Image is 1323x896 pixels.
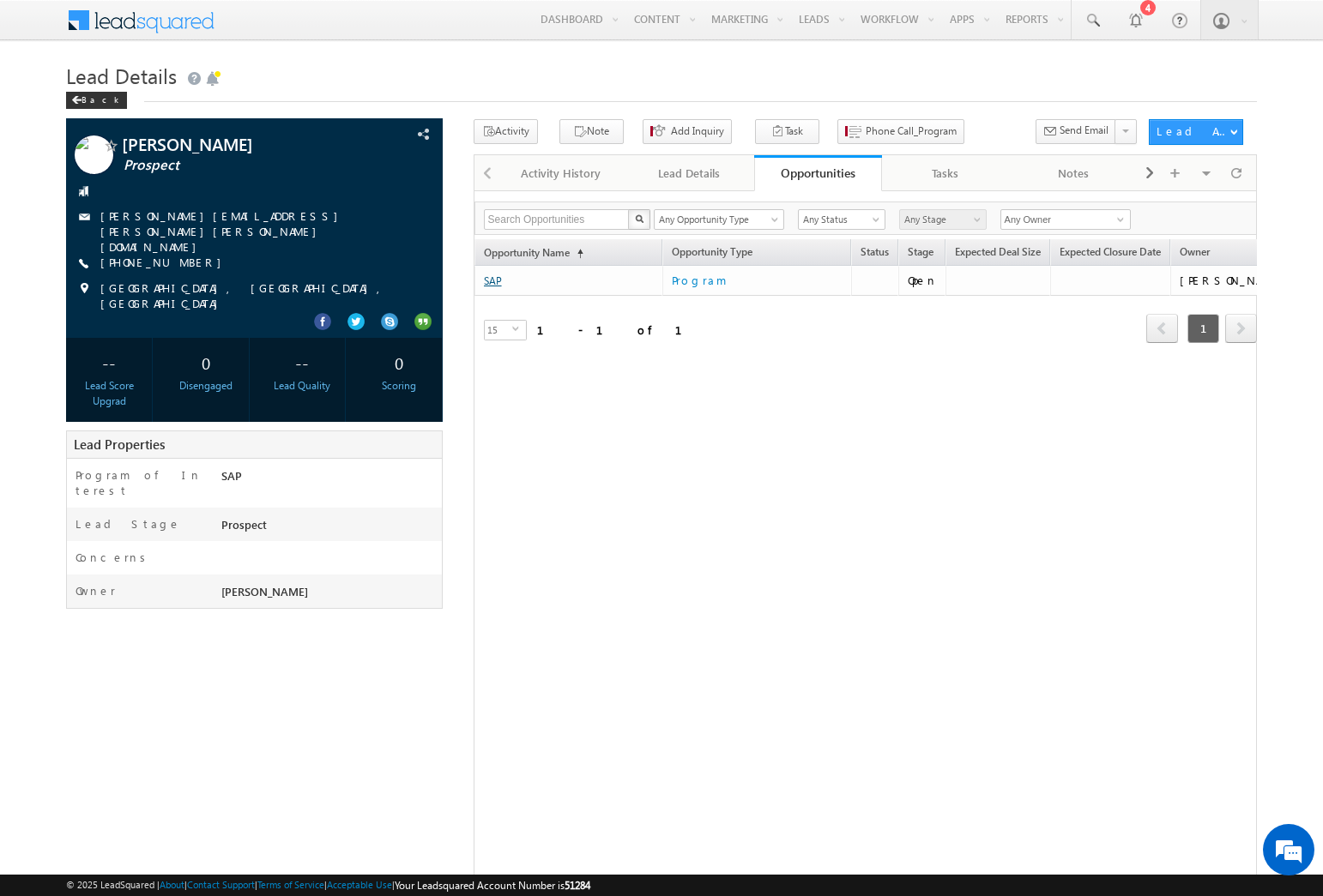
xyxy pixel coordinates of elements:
[1010,155,1138,191] a: Notes
[89,90,288,112] div: Leave a message
[474,119,538,144] button: Activity
[625,155,753,191] a: Lead Details
[899,243,942,265] a: Stage
[1146,314,1178,343] span: prev
[221,584,308,598] span: [PERSON_NAME]
[484,246,570,259] span: Opportunity Name
[1146,316,1178,343] a: prev
[1157,123,1229,139] div: Lead Actions
[76,516,181,532] label: Lead Stage
[251,528,311,551] em: Submit
[263,346,341,378] div: --
[900,212,982,227] span: Any Stage
[395,879,590,892] span: Your Leadsquared Account Number is
[1180,245,1210,258] span: Owner
[767,165,869,181] div: Opportunities
[837,119,964,144] button: Phone Call_Program
[217,516,442,540] div: Prospect
[882,155,1010,191] a: Tasks
[946,243,1049,265] a: Expected Deal Size
[908,273,938,288] div: Open
[512,325,526,333] span: select
[75,135,113,180] img: Profile photo
[263,378,341,394] div: Lead Quality
[1225,314,1257,343] span: next
[754,155,882,191] a: Opportunities
[100,255,230,272] span: [PHONE_NUMBER]
[671,123,724,139] span: Add Inquiry
[537,320,703,340] div: 1 - 1 of 1
[799,212,880,227] span: Any Status
[124,157,357,174] span: Prospect
[565,879,590,892] span: 51284
[908,245,933,258] span: Stage
[1149,119,1243,145] button: Lead Actions
[1225,316,1257,343] a: next
[663,243,850,265] span: Opportunity Type
[654,209,784,230] a: Any Opportunity Type
[498,155,625,191] a: Activity History
[1187,314,1219,343] span: 1
[899,209,987,230] a: Any Stage
[327,879,392,890] a: Acceptable Use
[798,209,885,230] a: Any Status
[187,879,255,890] a: Contact Support
[70,346,148,378] div: --
[485,321,512,340] span: 15
[643,119,732,144] button: Add Inquiry
[1108,211,1129,228] a: Show All Items
[570,247,583,261] span: (sorted ascending)
[511,163,610,183] div: Activity History
[66,62,177,89] span: Lead Details
[852,243,897,265] a: Status
[66,877,590,893] span: © 2025 LeadSquared | | | | |
[360,378,438,394] div: Scoring
[70,378,148,409] div: Lead Score Upgrad
[281,9,323,50] div: Minimize live chat window
[122,135,355,153] span: [PERSON_NAME]
[1051,243,1169,265] a: Expected Closure Date
[360,346,438,378] div: 0
[66,91,136,105] a: Back
[100,208,347,254] a: [PERSON_NAME][EMAIL_ADDRESS][PERSON_NAME][PERSON_NAME][DOMAIN_NAME]
[1036,119,1116,144] button: Send Email
[74,436,165,453] span: Lead Properties
[167,346,245,378] div: 0
[217,467,442,491] div: SAP
[655,212,773,227] span: Any Opportunity Type
[1180,273,1292,288] div: [PERSON_NAME]
[22,159,313,514] textarea: Type your message and click 'Submit'
[257,879,324,890] a: Terms of Service
[639,163,738,183] div: Lead Details
[29,90,72,112] img: d_60004797649_company_0_60004797649
[635,214,643,223] img: Search
[559,119,624,144] button: Note
[100,280,406,311] span: [GEOGRAPHIC_DATA], [GEOGRAPHIC_DATA], [GEOGRAPHIC_DATA]
[1000,209,1131,230] input: Type to Search
[484,274,502,287] a: SAP
[76,550,152,565] label: Concerns
[76,467,202,498] label: Program of Interest
[896,163,994,183] div: Tasks
[76,583,116,598] label: Owner
[1060,245,1161,258] span: Expected Closure Date
[160,879,184,890] a: About
[1024,163,1122,183] div: Notes
[866,123,957,139] span: Phone Call_Program
[167,378,245,394] div: Disengaged
[755,119,819,144] button: Task
[475,243,592,265] a: Opportunity Name(sorted ascending)
[672,270,843,291] a: Program
[955,245,1041,258] span: Expected Deal Size
[1060,123,1109,138] span: Send Email
[66,92,127,109] div: Back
